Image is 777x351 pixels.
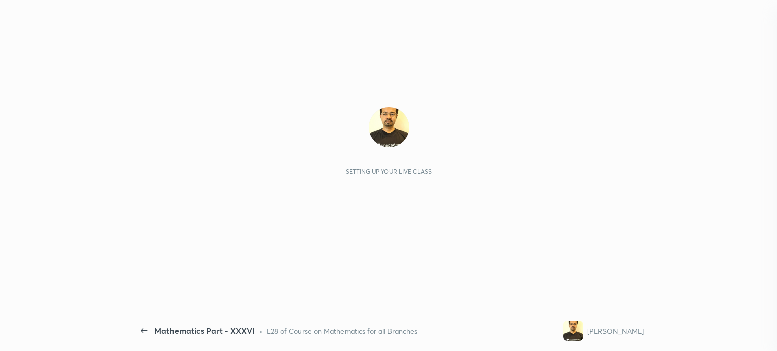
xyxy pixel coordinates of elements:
div: Mathematics Part - XXXVI [154,325,255,337]
div: [PERSON_NAME] [587,326,644,336]
div: • [259,326,263,336]
img: 7cc848c12f404b6e846a15630d6f25fb.jpg [369,107,409,147]
div: Setting up your live class [346,168,432,175]
img: 7cc848c12f404b6e846a15630d6f25fb.jpg [563,321,583,341]
div: L28 of Course on Mathematics for all Branches [267,326,417,336]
